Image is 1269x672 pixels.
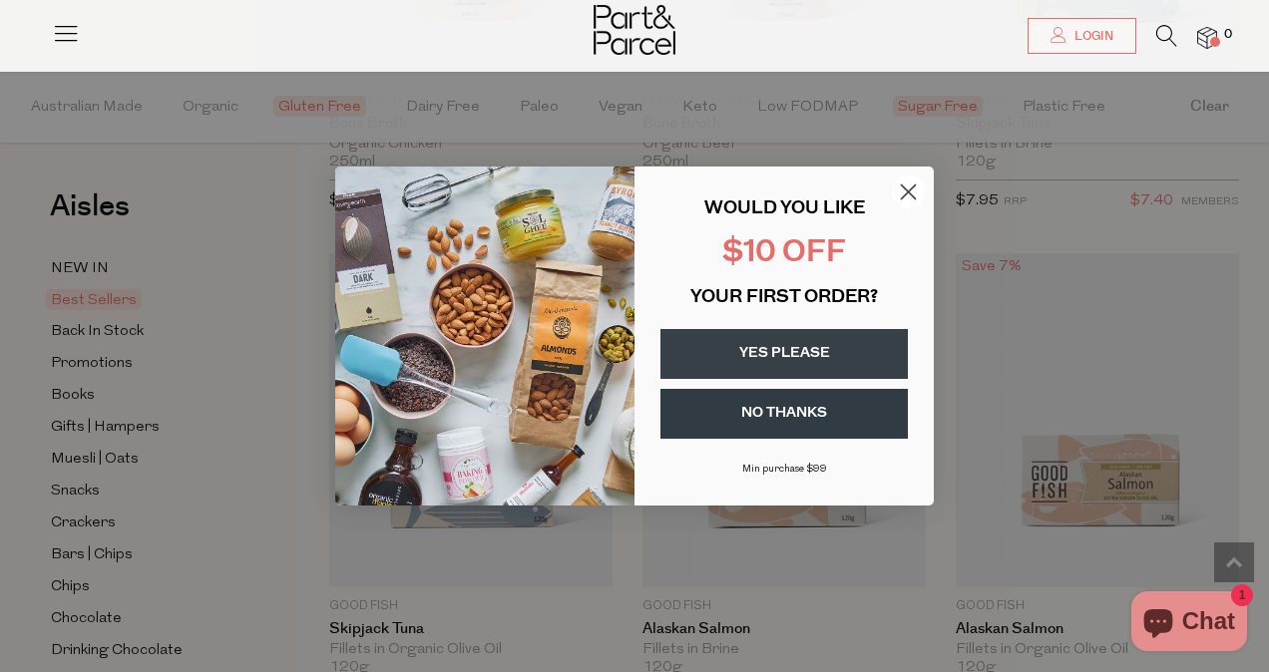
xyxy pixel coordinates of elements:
button: NO THANKS [660,389,908,439]
img: 43fba0fb-7538-40bc-babb-ffb1a4d097bc.jpeg [335,167,634,505]
button: Close dialog [891,174,926,209]
span: Login [1069,28,1113,45]
img: Part&Parcel [594,5,675,55]
span: $10 OFF [722,238,846,269]
span: 0 [1219,26,1237,44]
inbox-online-store-chat: Shopify online store chat [1125,591,1253,656]
button: YES PLEASE [660,329,908,379]
a: Login [1028,18,1136,54]
span: WOULD YOU LIKE [704,200,865,218]
a: 0 [1197,27,1217,48]
span: YOUR FIRST ORDER? [690,289,878,307]
span: Min purchase $99 [742,464,827,475]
